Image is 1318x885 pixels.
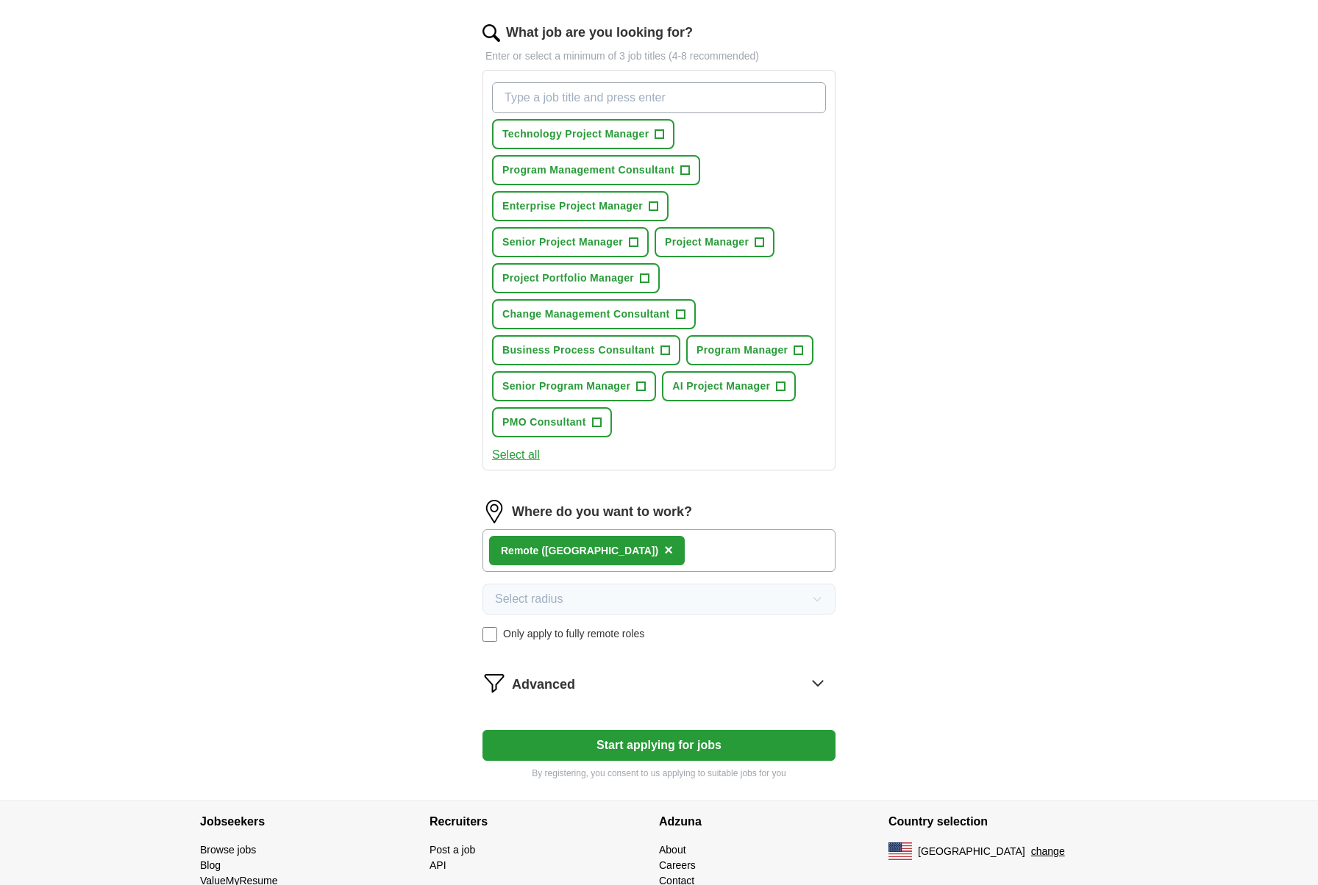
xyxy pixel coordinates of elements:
[482,584,836,615] button: Select radius
[430,859,446,871] a: API
[492,407,612,437] button: PMO Consultant
[492,371,656,401] button: Senior Program Manager
[482,671,506,695] img: filter
[492,446,540,464] button: Select all
[501,543,658,559] div: Remote ([GEOGRAPHIC_DATA])
[697,343,788,358] span: Program Manager
[512,502,692,522] label: Where do you want to work?
[482,767,836,780] p: By registering, you consent to us applying to suitable jobs for you
[482,500,506,523] img: location.png
[482,627,497,642] input: Only apply to fully remote roles
[503,626,644,642] span: Only apply to fully remote roles
[686,335,813,365] button: Program Manager
[662,371,796,401] button: AI Project Manager
[672,379,770,394] span: AI Project Manager
[888,842,912,860] img: US flag
[1031,844,1065,859] button: change
[492,335,680,365] button: Business Process Consultant
[506,23,693,43] label: What job are you looking for?
[664,542,673,558] span: ×
[430,844,475,856] a: Post a job
[492,263,660,293] button: Project Portfolio Manager
[659,859,696,871] a: Careers
[200,859,221,871] a: Blog
[655,227,774,257] button: Project Manager
[502,379,630,394] span: Senior Program Manager
[665,234,749,250] span: Project Manager
[492,191,669,221] button: Enterprise Project Manager
[659,844,686,856] a: About
[482,49,836,64] p: Enter or select a minimum of 3 job titles (4-8 recommended)
[482,24,500,42] img: search.png
[492,299,696,329] button: Change Management Consultant
[664,540,673,562] button: ×
[492,227,649,257] button: Senior Project Manager
[502,126,649,142] span: Technology Project Manager
[482,730,836,761] button: Start applying for jobs
[492,155,700,185] button: Program Management Consultant
[495,590,563,608] span: Select radius
[492,82,826,113] input: Type a job title and press enter
[918,844,1025,859] span: [GEOGRAPHIC_DATA]
[502,162,674,178] span: Program Management Consultant
[200,844,256,856] a: Browse jobs
[502,343,655,358] span: Business Process Consultant
[492,119,674,149] button: Technology Project Manager
[502,234,623,250] span: Senior Project Manager
[502,198,643,214] span: Enterprise Project Manager
[502,270,634,286] span: Project Portfolio Manager
[512,675,575,695] span: Advanced
[502,307,670,322] span: Change Management Consultant
[502,415,586,430] span: PMO Consultant
[888,801,1118,842] h4: Country selection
